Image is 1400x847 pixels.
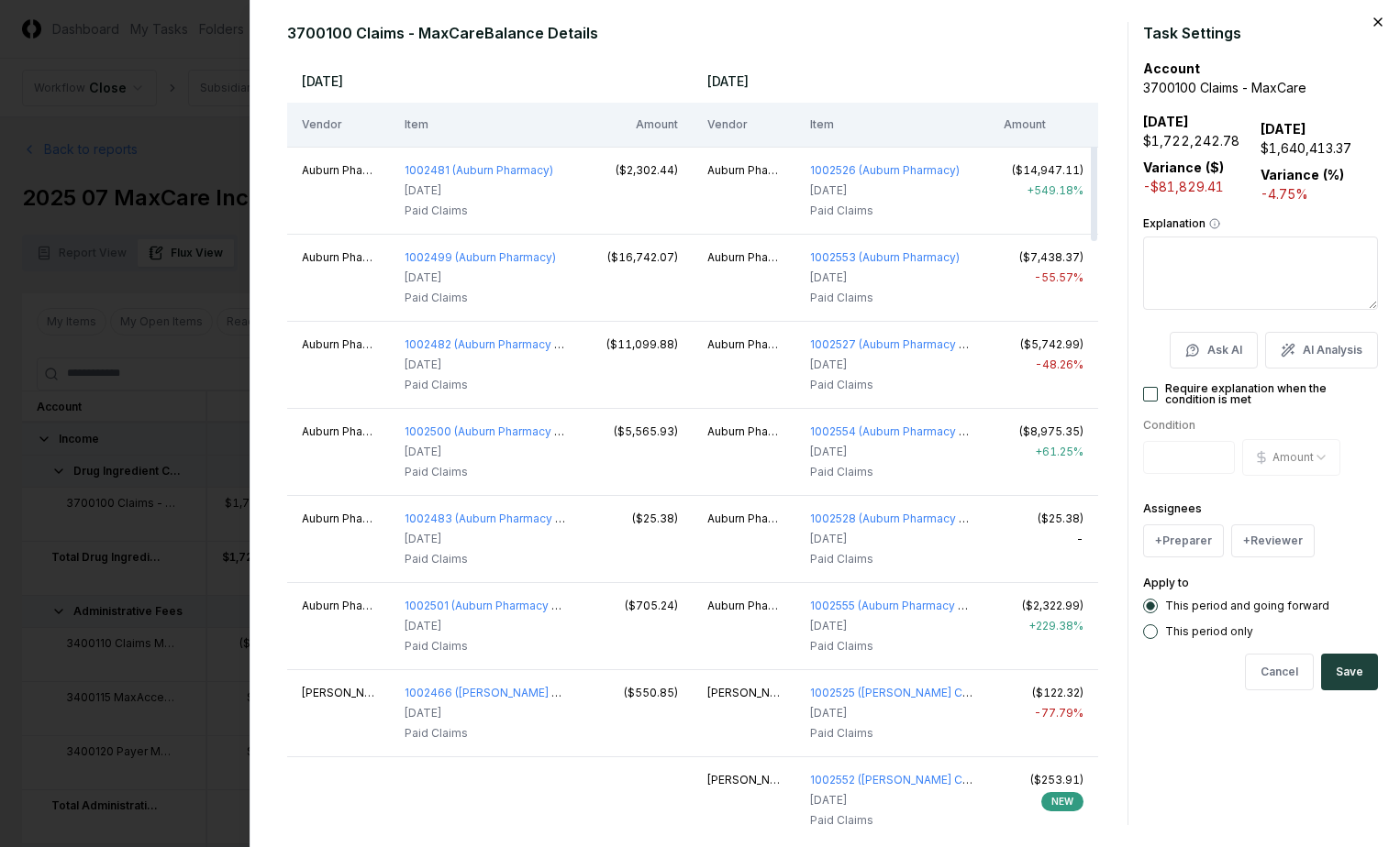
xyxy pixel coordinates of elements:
[405,290,556,306] div: Paid Claims
[1027,183,1083,197] span: + 549.18 %
[693,103,795,147] th: Vendor
[405,531,570,547] div: [DATE]
[287,59,693,103] th: [DATE]
[707,511,781,527] div: Auburn Pharmacy HDHP
[1028,619,1083,632] span: + 229.38 %
[810,773,1096,786] a: 1002552 ([PERSON_NAME] Community Mental Health)
[1143,114,1189,129] b: [DATE]
[1231,524,1315,557] button: +Reviewer
[810,551,975,567] div: Paid Claims
[1143,159,1224,175] b: Variance ($)
[707,162,781,179] div: Auburn Pharmacy
[810,444,975,460] div: [DATE]
[599,423,678,440] div: ($5,565.93)
[1004,162,1083,179] div: ($14,947.11)
[1034,706,1083,720] span: -77.79 %
[599,162,678,179] div: ($2,302.44)
[810,269,960,286] div: [DATE]
[287,22,1113,44] h2: 3700100 Claims - MaxCare Balance Details
[287,103,390,147] th: Vendor
[707,772,781,788] div: Clark Community Mental Health
[302,511,375,527] div: Auburn Pharmacy HDHP
[810,424,1027,438] a: 1002554 (Auburn Pharmacy Buy Up Plan)
[810,377,975,393] div: Paid Claims
[599,249,678,266] div: ($16,742.07)
[405,638,570,654] div: Paid Claims
[302,249,375,266] div: Auburn Pharmacy
[707,685,781,701] div: Clark Community Mental Health
[1143,177,1261,196] div: -$81,829.41
[405,424,622,438] a: 1002500 (Auburn Pharmacy Buy Up Plan)
[810,337,1027,351] a: 1002527 (Auburn Pharmacy Buy Up Plan)
[1143,131,1261,150] div: $1,722,242.78
[405,163,553,177] a: 1002481 (Auburn Pharmacy)
[1004,249,1083,266] div: ($7,438.37)
[1143,78,1378,97] div: 3700100 Claims - MaxCare
[405,337,622,351] a: 1002482 (Auburn Pharmacy Buy Up Plan)
[810,531,975,547] div: [DATE]
[1261,138,1378,158] div: $1,640,413.37
[1170,332,1258,368] button: Ask AI
[302,685,375,701] div: Clark Community Mental Health
[1143,576,1189,589] label: Apply to
[405,203,553,219] div: Paid Claims
[405,686,694,699] a: 1002466 ([PERSON_NAME] Community Mental Health)
[405,725,570,742] div: Paid Claims
[405,705,570,721] div: [DATE]
[1321,654,1378,690] button: Save
[1035,445,1083,458] span: + 61.25 %
[810,163,960,177] a: 1002526 (Auburn Pharmacy)
[302,598,375,614] div: Auburn Pharmacy HDHP
[302,162,375,179] div: Auburn Pharmacy
[810,182,960,199] div: [DATE]
[1143,60,1200,76] b: Account
[1041,792,1083,811] div: NEW
[1261,184,1378,203] div: -4.75%
[707,423,781,440] div: Auburn Pharmacy Buy Up Plan
[405,444,570,460] div: [DATE]
[1261,121,1306,137] b: [DATE]
[693,59,1099,103] th: [DATE]
[810,464,975,480] div: Paid Claims
[810,686,1096,699] a: 1002525 ([PERSON_NAME] Community Mental Health)
[1004,511,1083,527] div: ($25.38)
[1004,336,1083,353] div: ($5,742.99)
[405,377,570,393] div: Paid Claims
[795,103,990,147] th: Item
[302,336,375,353] div: Auburn Pharmacy Buy Up Plan
[810,705,975,721] div: [DATE]
[405,551,570,567] div: Paid Claims
[1245,654,1314,690] button: Cancel
[707,598,781,614] div: Auburn Pharmacy HDHP
[810,792,975,808] div: [DATE]
[1034,270,1083,284] span: -55.57 %
[405,511,591,525] a: 1002483 (Auburn Pharmacy HDHP)
[810,638,975,654] div: Paid Claims
[810,357,975,373] div: [DATE]
[1165,383,1378,405] label: Require explanation when the condition is met
[1004,598,1083,614] div: ($2,322.99)
[1143,501,1202,515] label: Assignees
[405,599,587,612] a: 1002501 (Auburn Pharmacy HDHP)
[405,182,553,199] div: [DATE]
[810,725,975,742] div: Paid Claims
[810,250,960,264] a: 1002553 (Auburn Pharmacy)
[1143,218,1378,229] label: Explanation
[1165,600,1329,611] label: This period and going forward
[599,598,678,614] div: ($705.24)
[1143,22,1378,44] h2: Task Settings
[405,250,556,264] a: 1002499 (Auburn Pharmacy)
[1035,357,1083,371] span: -48.26 %
[1261,167,1344,182] b: Variance (%)
[989,495,1098,582] td: -
[1004,772,1083,788] div: ($253.91)
[599,336,678,353] div: ($11,099.88)
[810,618,975,634] div: [DATE]
[1165,626,1253,637] label: This period only
[405,618,570,634] div: [DATE]
[1004,685,1083,701] div: ($122.32)
[599,685,678,701] div: ($550.85)
[810,599,994,612] a: 1002555 (Auburn Pharmacy HDHP)
[810,203,960,219] div: Paid Claims
[584,103,693,147] th: Amount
